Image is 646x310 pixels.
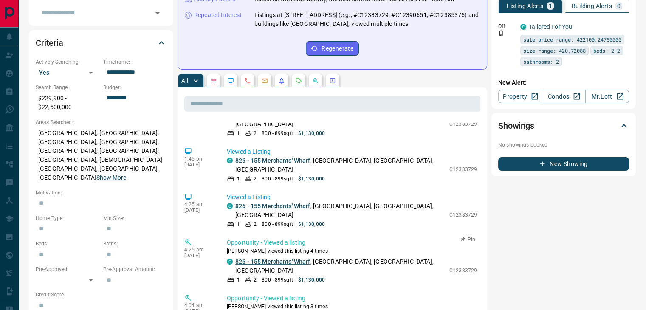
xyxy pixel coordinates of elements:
p: [DATE] [184,207,214,213]
a: 826 - 155 Merchants' Wharf [235,157,310,164]
p: Min Size: [103,214,166,222]
p: Home Type: [36,214,99,222]
p: 2 [254,130,257,137]
svg: Notes [210,77,217,84]
svg: Calls [244,77,251,84]
span: bathrooms: 2 [523,57,559,66]
svg: Listing Alerts [278,77,285,84]
p: [DATE] [184,253,214,259]
a: Mr.Loft [585,90,629,103]
button: Pin [456,236,480,243]
p: 4:04 am [184,302,214,308]
a: 826 - 155 Merchants' Wharf [235,258,310,265]
p: 2 [254,220,257,228]
p: $1,130,000 [298,175,325,183]
p: Baths: [103,240,166,248]
p: 4:25 am [184,247,214,253]
p: $1,130,000 [298,130,325,137]
p: [PERSON_NAME] viewed this listing 4 times [227,247,477,255]
p: Actively Searching: [36,58,99,66]
div: Criteria [36,33,166,53]
p: Viewed a Listing [227,147,477,156]
p: 1 [237,130,240,137]
p: , [GEOGRAPHIC_DATA], [GEOGRAPHIC_DATA], [GEOGRAPHIC_DATA] [235,202,445,220]
p: C12383729 [449,267,477,274]
a: Tailored For You [529,23,572,30]
p: 2 [254,175,257,183]
p: Pre-Approved: [36,265,99,273]
p: 1 [549,3,552,9]
p: Off [498,23,515,30]
svg: Opportunities [312,77,319,84]
p: 1:45 pm [184,156,214,162]
button: New Showing [498,157,629,171]
svg: Agent Actions [329,77,336,84]
p: 1 [237,276,240,284]
svg: Lead Browsing Activity [227,77,234,84]
p: 800 - 899 sqft [262,276,293,284]
div: condos.ca [227,259,233,265]
h2: Showings [498,119,534,132]
p: Opportunity - Viewed a listing [227,294,477,303]
a: 826 - 155 Merchants' Wharf [235,203,310,209]
div: Showings [498,116,629,136]
p: Listings at [STREET_ADDRESS] (e.g., #C12383729, #C12390651, #C12385375) and buildings like [GEOGR... [254,11,480,28]
p: Opportunity - Viewed a listing [227,238,477,247]
p: 800 - 899 sqft [262,175,293,183]
p: [DATE] [184,162,214,168]
svg: Requests [295,77,302,84]
a: Condos [542,90,585,103]
p: Timeframe: [103,58,166,66]
p: New Alert: [498,78,629,87]
p: Areas Searched: [36,118,166,126]
button: Regenerate [306,41,359,56]
p: 2 [254,276,257,284]
span: sale price range: 422100,24750000 [523,35,621,44]
p: Building Alerts [572,3,612,9]
span: size range: 420,72088 [523,46,586,55]
p: Budget: [103,84,166,91]
div: Yes [36,66,99,79]
p: $1,130,000 [298,220,325,228]
p: C12383729 [449,120,477,128]
p: $229,900 - $22,500,000 [36,91,99,114]
p: , [GEOGRAPHIC_DATA], [GEOGRAPHIC_DATA], [GEOGRAPHIC_DATA] [235,257,445,275]
div: condos.ca [227,158,233,163]
p: Motivation: [36,189,166,197]
p: Listing Alerts [507,3,544,9]
div: condos.ca [227,203,233,209]
div: condos.ca [520,24,526,30]
p: Search Range: [36,84,99,91]
p: 4:25 am [184,201,214,207]
p: Beds: [36,240,99,248]
p: 0 [617,3,621,9]
p: C12383729 [449,211,477,219]
a: Property [498,90,542,103]
p: Pre-Approval Amount: [103,265,166,273]
p: 800 - 899 sqft [262,130,293,137]
h2: Criteria [36,36,63,50]
svg: Push Notification Only [498,30,504,36]
p: $1,130,000 [298,276,325,284]
p: Credit Score: [36,291,166,299]
p: 1 [237,220,240,228]
p: No showings booked [498,141,629,149]
button: Open [152,7,164,19]
p: 800 - 899 sqft [262,220,293,228]
p: Repeated Interest [194,11,242,20]
button: Show More [96,173,126,182]
p: All [181,78,188,84]
p: Viewed a Listing [227,193,477,202]
span: beds: 2-2 [593,46,620,55]
svg: Emails [261,77,268,84]
p: 1 [237,175,240,183]
p: , [GEOGRAPHIC_DATA], [GEOGRAPHIC_DATA], [GEOGRAPHIC_DATA] [235,156,445,174]
p: [GEOGRAPHIC_DATA], [GEOGRAPHIC_DATA], [GEOGRAPHIC_DATA], [GEOGRAPHIC_DATA], [GEOGRAPHIC_DATA], [G... [36,126,166,185]
p: C12383729 [449,166,477,173]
